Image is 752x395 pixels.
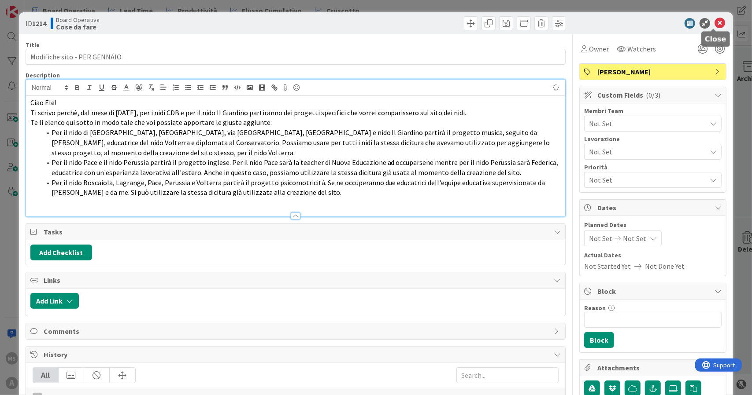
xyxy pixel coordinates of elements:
[646,91,660,99] span: ( 0/3 )
[52,158,560,177] span: Per il nido Pace e il nido Perussia partirà il progetto inglese. Per il nido Pace sarà la teacher...
[589,146,702,158] span: Not Set
[44,326,550,336] span: Comments
[597,286,710,296] span: Block
[584,136,722,142] div: Lavorazione
[52,128,552,157] span: Per il nido di [GEOGRAPHIC_DATA], [GEOGRAPHIC_DATA], via [GEOGRAPHIC_DATA], [GEOGRAPHIC_DATA] e n...
[56,23,100,30] b: Cose da fare
[56,16,100,23] span: Board Operativa
[627,44,656,54] span: Watchers
[456,367,559,383] input: Search...
[597,202,710,213] span: Dates
[597,66,710,77] span: [PERSON_NAME]
[19,1,40,12] span: Support
[30,245,92,260] button: Add Checklist
[584,164,722,170] div: Priorità
[584,108,722,114] div: Membri Team
[645,261,685,271] span: Not Done Yet
[589,175,706,185] span: Not Set
[584,304,606,312] label: Reason
[52,178,547,197] span: Per il nido Boscaiola, Lagrange, Pace, Perussia e Volterra partirà il progetto psicomotricità. Se...
[32,19,46,28] b: 1214
[584,261,631,271] span: Not Started Yet
[705,35,726,43] h5: Close
[30,293,79,309] button: Add Link
[44,227,550,237] span: Tasks
[589,233,612,244] span: Not Set
[584,332,614,348] button: Block
[33,368,59,383] div: All
[623,233,646,244] span: Not Set
[26,49,566,65] input: type card name here...
[589,118,706,129] span: Not Set
[597,362,710,373] span: Attachments
[44,275,550,285] span: Links
[584,220,722,230] span: Planned Dates
[30,108,467,117] span: Ti scrivo perchè, dal mese di [DATE], per i nidi CDB e per il nido Il Giardino partiranno dei pro...
[597,90,710,100] span: Custom Fields
[589,44,609,54] span: Owner
[26,18,46,29] span: ID
[26,41,40,49] label: Title
[584,251,722,260] span: Actual Dates
[30,98,56,107] span: Ciao Ele!
[26,71,60,79] span: Description
[44,349,550,360] span: History
[30,118,272,127] span: Te li elenco qui sotto in modo tale che voi possiate apportare le giuste aggiunte:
